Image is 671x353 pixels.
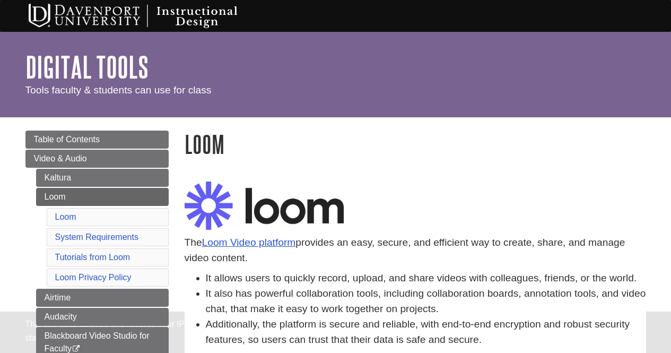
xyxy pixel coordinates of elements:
[202,237,296,248] a: Loom Video platform
[36,169,169,187] a: Kaltura
[185,182,344,230] img: loom logo
[185,131,646,158] h1: Loom
[34,154,87,163] span: Video & Audio
[55,273,132,282] a: Loom Privacy Policy
[36,188,169,206] a: Loom
[34,135,100,144] span: Table of Contents
[185,235,646,266] p: The provides an easy, secure, and efficient way to create, share, and manage video content.
[25,131,169,149] a: Table of Contents
[36,308,169,326] a: Audacity
[55,212,76,221] a: Loom
[72,346,81,352] i: This link opens in a new window
[206,271,646,286] li: It allows users to quickly record, upload, and share videos with colleagues, friends, or the world.
[206,317,646,348] li: Additionally, the platform is secure and reliable, with end-to-end encryption and robust security...
[55,253,130,262] a: Tutorials from Loom
[25,84,212,96] span: Tools faculty & students can use for class
[20,3,275,29] img: Davenport University Instructional Design
[36,289,169,307] a: Airtime
[206,286,646,317] li: It also has powerful collaboration tools, including collaboration boards, annotation tools, and v...
[55,233,138,242] a: System Requirements
[25,50,149,83] a: Digital Tools
[25,150,169,168] a: Video & Audio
